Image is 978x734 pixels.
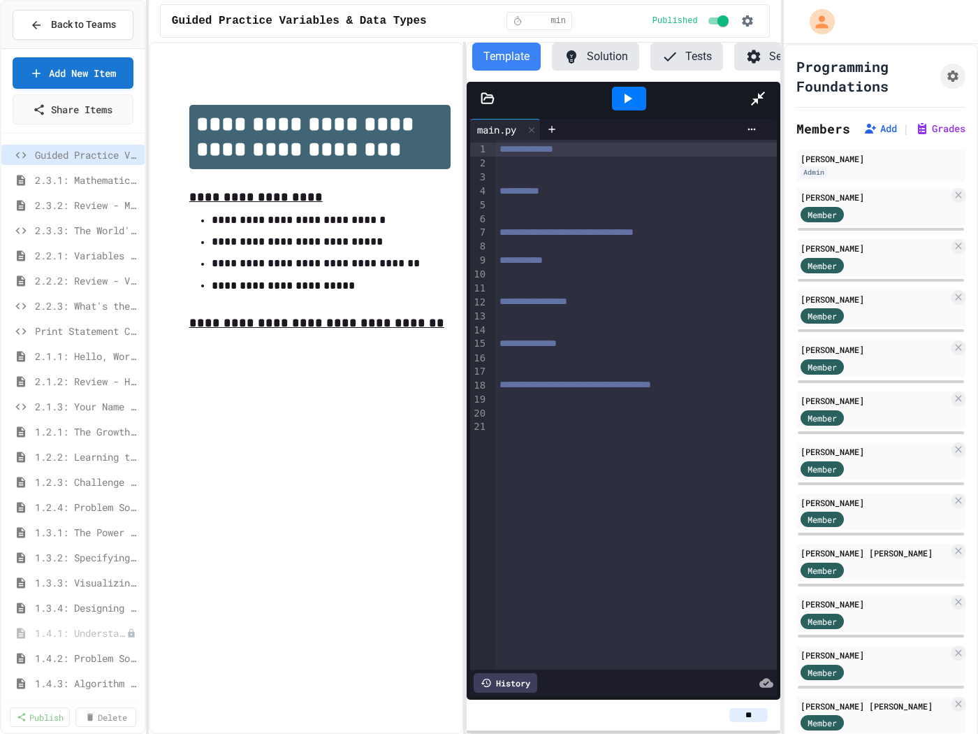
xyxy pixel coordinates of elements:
span: 1.4.3: Algorithm Practice Exercises [35,676,139,691]
span: Member [808,666,837,679]
div: 14 [470,324,488,338]
div: 19 [470,393,488,407]
span: Member [808,310,837,322]
span: 1.4.1: Understanding Games with Flowcharts [35,626,126,640]
span: 2.1.1: Hello, World! [35,349,139,364]
div: 13 [470,310,488,324]
div: [PERSON_NAME] [801,649,949,661]
div: [PERSON_NAME] [801,496,949,509]
a: Delete [75,707,136,727]
div: [PERSON_NAME] [PERSON_NAME] [801,547,949,559]
button: Settings [734,43,821,71]
div: 20 [470,407,488,421]
div: [PERSON_NAME] [801,293,949,305]
h1: Programming Foundations [796,57,935,96]
button: Assignment Settings [940,64,965,89]
div: 17 [470,365,488,379]
span: Member [808,259,837,272]
span: Published [652,15,698,27]
div: Admin [801,166,827,178]
div: 2 [470,157,488,171]
div: 5 [470,199,488,213]
span: 2.3.1: Mathematical Operators [35,173,139,187]
span: 2.2.3: What's the Type? [35,298,139,313]
div: 16 [470,352,488,366]
button: Solution [552,43,639,71]
span: 1.3.3: Visualizing Logic with Flowcharts [35,575,139,590]
span: Member [808,513,837,526]
span: 1.2.2: Learning to Solve Hard Problems [35,449,139,464]
div: 9 [470,254,488,268]
span: 2.2.1: Variables and Data Types [35,248,139,263]
div: [PERSON_NAME] [801,394,949,407]
a: Publish [10,707,70,727]
span: 2.3.2: Review - Mathematical Operators [35,198,139,213]
span: 1.2.3: Challenge Problem - The Bridge [35,475,139,489]
div: 21 [470,420,488,434]
span: 2.1.2: Review - Hello, World! [35,374,139,389]
span: Member [808,717,837,729]
span: Guided Practice Variables & Data Types [35,147,139,162]
div: Unpublished [126,628,136,638]
button: Grades [915,122,965,136]
a: Add New Item [13,57,133,89]
span: Member [808,615,837,628]
button: Template [472,43,541,71]
span: 1.3.4: Designing Flowcharts [35,600,139,615]
div: 4 [470,185,488,199]
div: Content is published and visible to students [652,13,731,29]
span: Guided Practice Variables & Data Types [172,13,427,29]
span: 2.3.3: The World's Worst [PERSON_NAME] Market [35,223,139,238]
div: My Account [795,6,838,38]
div: 10 [470,268,488,282]
span: Member [808,412,837,424]
div: [PERSON_NAME] [801,152,961,165]
div: 6 [470,213,488,226]
div: main.py [470,122,523,137]
div: main.py [470,119,541,140]
span: Member [808,564,837,577]
span: 1.2.4: Problem Solving Practice [35,500,139,514]
div: [PERSON_NAME] [801,191,949,203]
div: [PERSON_NAME] [801,242,949,254]
span: 1.3.2: Specifying Ideas with Pseudocode [35,550,139,565]
button: Add [863,122,897,136]
div: [PERSON_NAME] [801,343,949,356]
div: 7 [470,226,488,240]
button: Tests [650,43,723,71]
div: 8 [470,240,488,254]
div: 18 [470,379,488,393]
span: 1.4.2: Problem Solving Reflection [35,651,139,665]
div: [PERSON_NAME] [801,445,949,458]
div: 3 [470,171,488,185]
h2: Members [796,119,850,138]
span: Member [808,361,837,373]
span: | [903,120,910,137]
span: Print Statement Class Review [35,324,139,338]
div: 15 [470,337,488,351]
div: 12 [470,296,488,310]
span: 1.3.1: The Power of Algorithms [35,525,139,540]
div: [PERSON_NAME] [PERSON_NAME] [801,700,949,712]
span: Member [808,463,837,475]
a: Share Items [13,94,133,124]
div: [PERSON_NAME] [801,598,949,610]
div: 11 [470,282,488,296]
span: Member [808,208,837,221]
button: Back to Teams [13,10,133,40]
span: 1.2.1: The Growth Mindset [35,424,139,439]
span: 2.1.3: Your Name and Favorite Movie [35,399,139,414]
div: History [474,673,537,693]
span: 2.2.2: Review - Variables and Data Types [35,273,139,288]
span: Back to Teams [51,17,116,32]
div: 1 [470,143,488,157]
span: min [550,15,566,27]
